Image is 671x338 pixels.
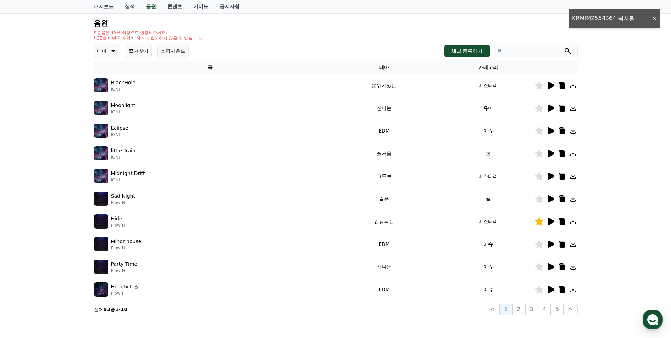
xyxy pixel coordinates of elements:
[47,225,91,242] a: 대화
[94,146,108,160] img: music
[326,142,441,165] td: 즐거움
[111,245,141,251] p: Flow H
[442,187,534,210] td: 썰
[442,210,534,233] td: 미스터리
[538,304,551,315] button: 4
[94,237,108,251] img: music
[326,74,441,97] td: 분위기있는
[104,306,110,312] strong: 93
[97,46,107,56] p: 테마
[109,235,118,241] span: 설정
[111,238,141,245] p: Minor house
[442,165,534,187] td: 미스터리
[65,236,73,241] span: 대화
[326,233,441,255] td: EDM
[525,304,538,315] button: 3
[326,255,441,278] td: 신나는
[111,215,122,222] p: Hide
[111,268,138,274] p: Flow H
[2,225,47,242] a: 홈
[111,132,128,137] p: IGNI
[111,147,135,154] p: little Train
[157,44,189,58] button: 쇼핑사운드
[442,142,534,165] td: 썰
[111,79,135,86] p: BlackHole
[91,225,136,242] a: 설정
[326,165,441,187] td: 그루브
[442,255,534,278] td: 이슈
[326,210,441,233] td: 긴장되는
[326,97,441,119] td: 신나는
[111,170,145,177] p: Midnight Drift
[111,192,135,200] p: Sad Night
[94,282,108,297] img: music
[111,291,139,296] p: Flow J
[326,61,441,74] th: 테마
[94,19,578,27] h4: 음원
[111,200,135,205] p: Flow H
[111,177,145,183] p: IGNI
[111,124,128,132] p: Eclipse
[111,283,133,291] p: Hot chilli
[94,101,108,115] img: music
[94,35,203,41] p: * 35초 미만은 수익이 적거나 발생하지 않을 수 있습니다.
[442,61,534,74] th: 카테고리
[94,61,327,74] th: 곡
[121,306,127,312] strong: 10
[94,124,108,138] img: music
[442,97,534,119] td: 유머
[111,86,135,92] p: IGNI
[94,44,120,58] button: 테마
[94,192,108,206] img: music
[326,119,441,142] td: EDM
[326,278,441,301] td: EDM
[442,74,534,97] td: 미스터리
[94,169,108,183] img: music
[115,306,119,312] strong: 1
[499,304,512,315] button: 1
[551,304,563,315] button: 5
[563,304,577,315] button: >
[111,109,135,115] p: IGNI
[22,235,27,241] span: 홈
[94,214,108,229] img: music
[126,44,152,58] button: 즐겨찾기
[442,278,534,301] td: 이슈
[326,187,441,210] td: 슬픈
[94,78,108,92] img: music
[111,154,135,160] p: IGNI
[94,30,203,35] p: * 볼륨은 15% 이상으로 설정해주세요.
[442,119,534,142] td: 이슈
[94,260,108,274] img: music
[442,233,534,255] td: 이슈
[444,45,490,57] button: 채널 등록하기
[111,102,135,109] p: Moonlight
[111,260,138,268] p: Party Time
[512,304,525,315] button: 2
[94,306,128,313] p: 전체 중 -
[111,222,125,228] p: Flow H
[486,304,499,315] button: <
